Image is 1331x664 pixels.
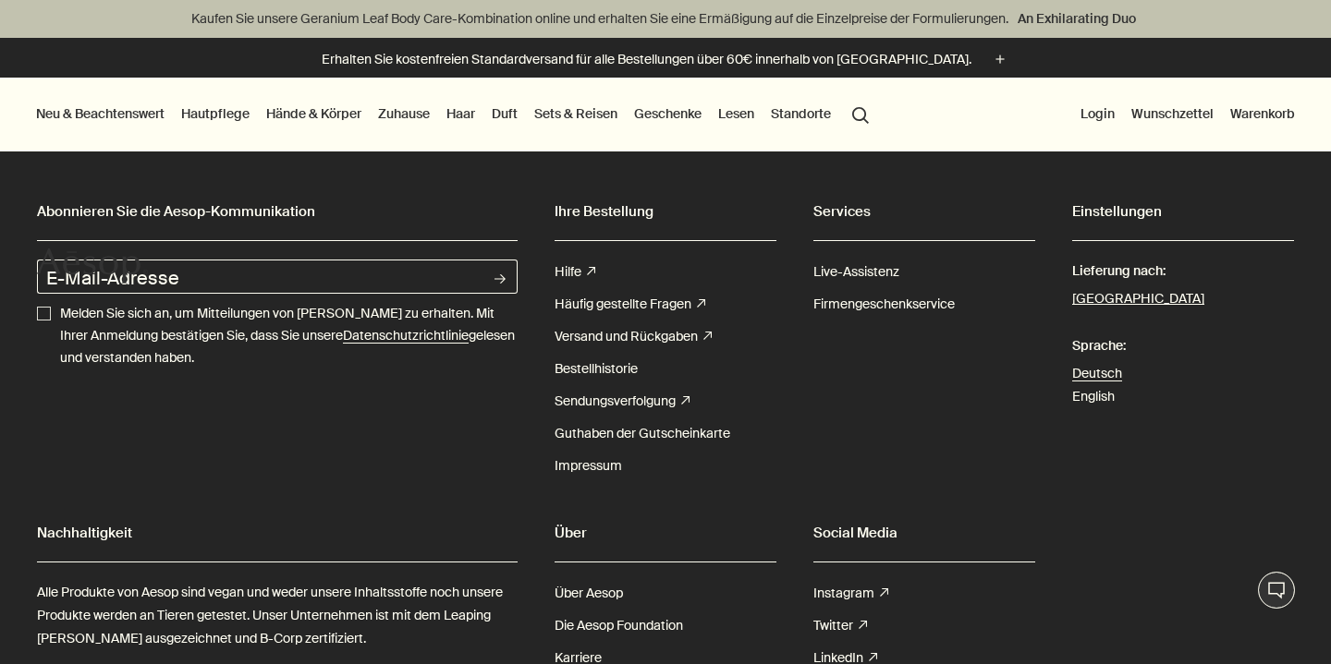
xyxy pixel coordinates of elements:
[1014,8,1140,29] a: An Exhilarating Duo
[32,102,168,126] button: Neu & Beachtenswert
[1258,572,1295,609] button: Live-Support Chat
[813,288,955,320] a: Firmengeschenkservice
[714,102,758,126] a: Lesen
[37,247,148,284] svg: Aesop
[555,577,623,610] a: Über Aesop
[443,102,479,126] a: Haar
[555,320,712,353] a: Versand und Rückgaben
[1077,78,1299,151] nav: supplementary
[630,102,705,126] a: Geschenke
[37,519,518,547] h2: Nachhaltigkeit
[37,581,518,651] p: Alle Produkte von Aesop sind vegan und weder unsere Inhaltsstoffe noch unsere Produkte werden an ...
[263,102,365,126] a: Hände & Körper
[767,102,835,126] button: Standorte
[1072,388,1115,404] a: English
[813,198,1035,225] h2: Services
[813,256,899,288] a: Live-Assistenz
[37,198,518,225] h2: Abonnieren Sie die Aesop-Kommunikation
[37,260,483,294] input: E-Mail-Adresse
[555,385,690,417] a: Sendungsverfolgung
[555,610,683,642] a: Die Aesop Foundation
[1072,198,1294,225] h2: Einstellungen
[813,610,867,642] a: Twitter
[1072,365,1122,381] a: Deutsch
[18,9,1313,29] p: Kaufen Sie unsere Geranium Leaf Body Care-Kombination online und erhalten Sie eine Ermäßigung auf...
[322,49,1010,70] button: Erhalten Sie kostenfreien Standardversand für alle Bestellungen über 60€ innerhalb von [GEOGRAPHI...
[32,78,877,151] nav: primary
[343,325,469,347] a: Datenschutzrichtlinie
[844,96,877,131] button: Menüpunkt "Suche" öffnen
[531,102,621,126] a: Sets & Reisen
[813,519,1035,547] h2: Social Media
[1072,255,1294,287] span: Lieferung nach:
[32,243,153,294] a: Aesop
[177,102,253,126] a: Hautpflege
[374,102,433,126] a: Zuhause
[322,50,971,69] p: Erhalten Sie kostenfreien Standardversand für alle Bestellungen über 60€ innerhalb von [GEOGRAPHI...
[343,327,469,344] u: Datenschutzrichtlinie
[555,198,776,225] h2: Ihre Bestellung
[555,450,622,482] a: Impressum
[60,303,518,368] p: Melden Sie sich an, um Mitteilungen von [PERSON_NAME] zu erhalten. Mit Ihrer Anmeldung bestätigen...
[813,577,888,610] a: Instagram
[1072,330,1294,362] span: Sprache:
[555,288,705,320] a: Häufig gestellte Fragen
[488,102,521,126] a: Duft
[1072,287,1204,311] button: [GEOGRAPHIC_DATA]
[555,519,776,547] h2: Über
[555,256,595,288] a: Hilfe
[1227,102,1299,126] button: Warenkorb
[1077,102,1118,126] button: Login
[1128,102,1217,126] a: Wunschzettel
[555,417,730,450] a: Guthaben der Gutscheinkarte
[555,353,638,385] a: Bestellhistorie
